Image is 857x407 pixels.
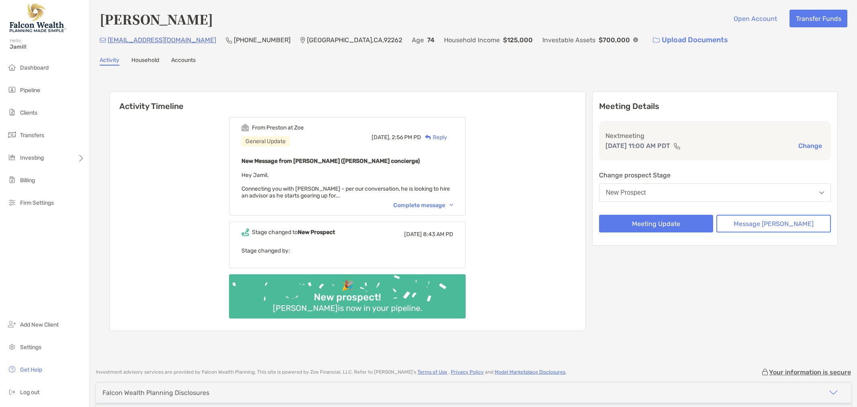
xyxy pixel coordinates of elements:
a: Privacy Policy [451,369,484,375]
span: Hey Jamil, Connecting you with [PERSON_NAME] - per our conversation, he is looking to hire an adv... [241,172,450,199]
span: Transfers [20,132,44,139]
button: Message [PERSON_NAME] [716,215,831,232]
div: New Prospect [606,189,646,196]
img: pipeline icon [7,85,17,95]
p: [PHONE_NUMBER] [234,35,290,45]
button: Meeting Update [599,215,714,232]
b: New Message from [PERSON_NAME] ([PERSON_NAME] concierge) [241,158,420,164]
p: Age [412,35,424,45]
div: Falcon Wealth Planning Disclosures [102,389,209,397]
img: clients icon [7,107,17,117]
p: $125,000 [503,35,533,45]
img: add_new_client icon [7,319,17,329]
span: Log out [20,389,39,396]
a: Accounts [171,57,196,66]
div: New prospect! [311,292,384,303]
img: Event icon [241,228,249,236]
span: [DATE] [404,231,422,238]
img: dashboard icon [7,62,17,72]
button: New Prospect [599,183,831,202]
p: Your information is secure [769,368,851,376]
span: Pipeline [20,87,40,94]
div: [PERSON_NAME] is now in your pipeline. [270,303,425,313]
img: Phone Icon [226,37,232,43]
img: Falcon Wealth Planning Logo [10,3,66,32]
p: Household Income [444,35,500,45]
a: Upload Documents [648,31,733,49]
span: Add New Client [20,321,59,328]
p: [DATE] 11:00 AM PDT [605,141,670,151]
img: logout icon [7,387,17,397]
p: Investable Assets [542,35,595,45]
p: Change prospect Stage [599,170,831,180]
div: 🎉 [338,280,357,292]
span: Firm Settings [20,199,54,206]
a: Terms of Use [417,369,447,375]
img: button icon [653,37,660,43]
div: Reply [421,133,447,142]
span: Jamil! [10,43,85,50]
p: [GEOGRAPHIC_DATA] , CA , 92262 [307,35,402,45]
button: Change [796,142,824,150]
p: $700,000 [599,35,630,45]
div: General Update [241,136,290,146]
h6: Activity Timeline [110,92,585,111]
span: Clients [20,109,37,116]
img: Event icon [241,124,249,132]
img: Location Icon [300,37,305,43]
p: Next meeting [605,131,824,141]
div: From Preston at Zoe [252,124,304,131]
img: billing icon [7,175,17,185]
span: 2:56 PM PD [392,134,421,141]
button: Transfer Funds [790,10,847,27]
p: Meeting Details [599,101,831,111]
h4: [PERSON_NAME] [100,10,213,28]
a: Model Marketplace Disclosures [495,369,565,375]
img: firm-settings icon [7,197,17,207]
div: Complete message [393,202,453,209]
img: Open dropdown arrow [819,191,824,194]
p: [EMAIL_ADDRESS][DOMAIN_NAME] [108,35,216,45]
span: Billing [20,177,35,184]
span: 8:43 AM PD [423,231,453,238]
span: [DATE], [372,134,391,141]
img: Info Icon [633,37,638,42]
button: Open Account [727,10,783,27]
img: icon arrow [828,388,838,397]
p: Stage changed by: [241,246,453,256]
img: settings icon [7,342,17,351]
p: 74 [427,35,434,45]
a: Household [131,57,159,66]
span: Investing [20,154,44,161]
img: transfers icon [7,130,17,140]
span: Get Help [20,366,42,373]
div: Stage changed to [252,229,335,236]
img: Reply icon [425,135,431,140]
img: communication type [673,143,681,149]
img: investing icon [7,152,17,162]
img: Email Icon [100,38,106,43]
b: New Prospect [298,229,335,236]
span: Settings [20,344,41,351]
p: Investment advisory services are provided by Falcon Wealth Planning . This site is powered by Zoe... [96,369,567,375]
span: Dashboard [20,64,49,71]
a: Activity [100,57,119,66]
img: Chevron icon [450,204,453,206]
img: get-help icon [7,364,17,374]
